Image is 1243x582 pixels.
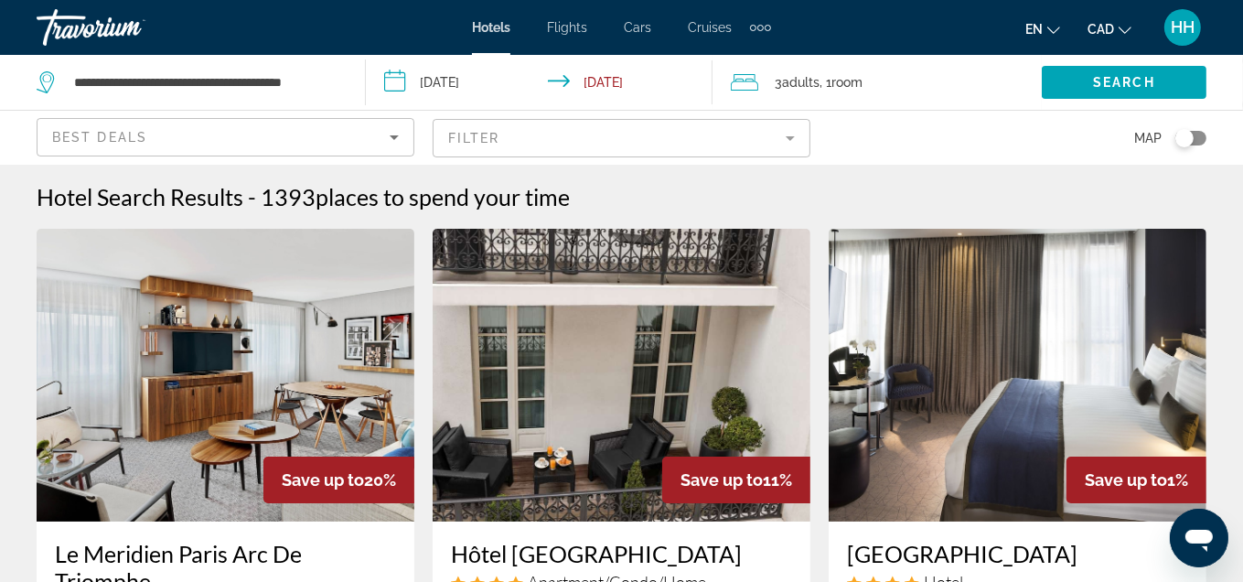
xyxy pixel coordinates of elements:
[847,540,1188,567] a: [GEOGRAPHIC_DATA]
[1042,66,1206,99] button: Search
[52,126,399,148] mat-select: Sort by
[263,457,414,503] div: 20%
[782,75,820,90] span: Adults
[37,4,220,51] a: Travorium
[1025,22,1043,37] span: en
[750,13,771,42] button: Extra navigation items
[547,20,587,35] a: Flights
[688,20,732,35] a: Cruises
[713,55,1042,110] button: Travelers: 3 adults, 0 children
[1171,18,1195,37] span: HH
[261,183,570,210] h2: 1393
[1093,75,1155,90] span: Search
[1025,16,1060,42] button: Change language
[316,183,570,210] span: places to spend your time
[624,20,651,35] a: Cars
[680,470,763,490] span: Save up to
[775,70,820,95] span: 3
[1085,470,1167,490] span: Save up to
[1170,509,1228,567] iframe: Button to launch messaging window
[472,20,510,35] a: Hotels
[1134,125,1162,151] span: Map
[831,75,863,90] span: Room
[662,457,810,503] div: 11%
[433,118,810,158] button: Filter
[37,183,243,210] h1: Hotel Search Results
[1066,457,1206,503] div: 1%
[433,229,810,522] img: Hotel image
[37,229,414,522] img: Hotel image
[52,130,147,145] span: Best Deals
[829,229,1206,522] img: Hotel image
[282,470,364,490] span: Save up to
[1162,130,1206,146] button: Toggle map
[1088,16,1131,42] button: Change currency
[1088,22,1114,37] span: CAD
[366,55,713,110] button: Check-in date: Nov 28, 2025 Check-out date: Nov 30, 2025
[451,540,792,567] a: Hôtel [GEOGRAPHIC_DATA]
[820,70,863,95] span: , 1
[248,183,256,210] span: -
[1159,8,1206,47] button: User Menu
